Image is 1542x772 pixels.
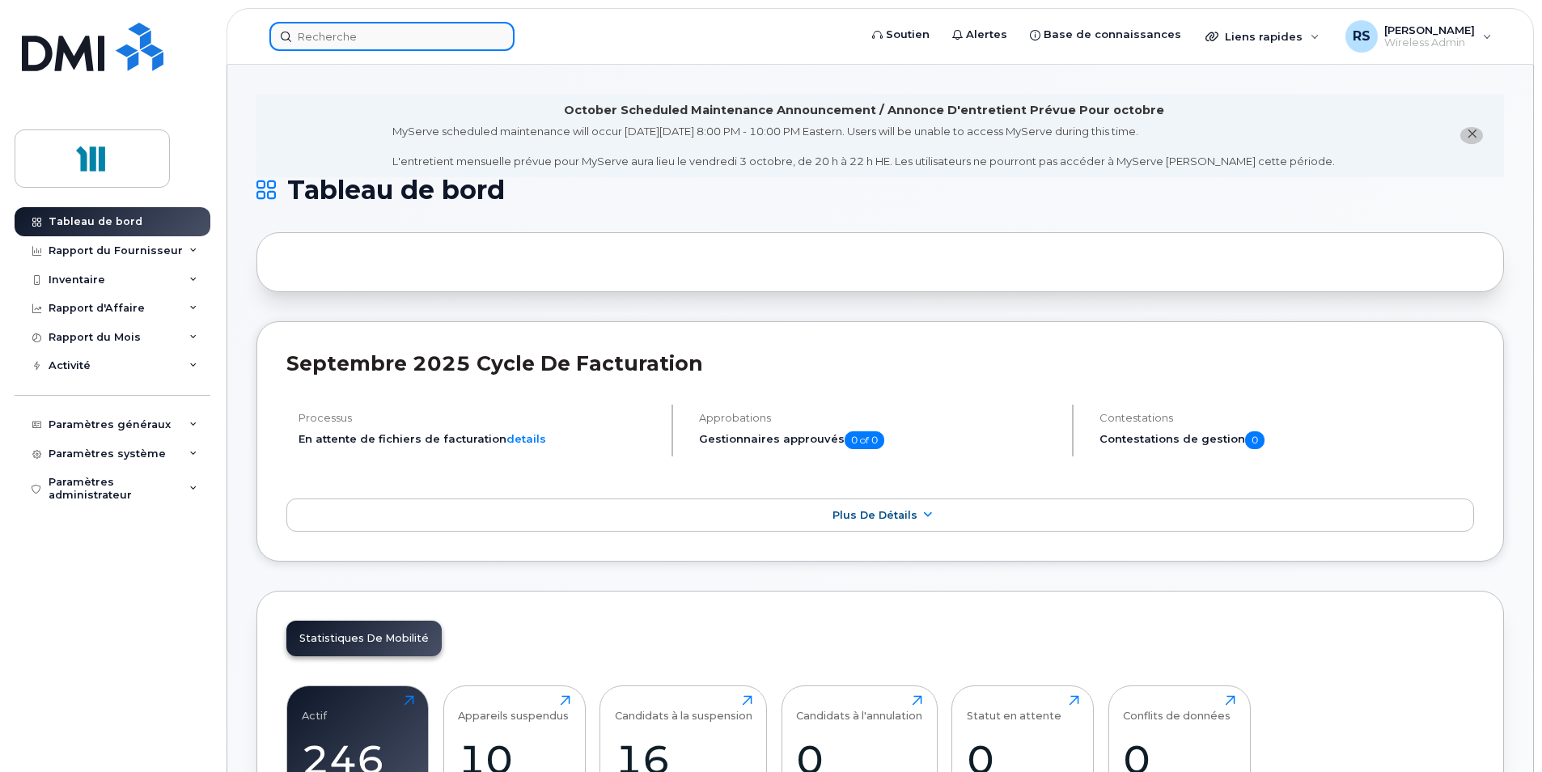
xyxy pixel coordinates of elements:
[458,695,569,722] div: Appareils suspendus
[615,695,752,722] div: Candidats à la suspension
[699,412,1058,424] h4: Approbations
[302,695,327,722] div: Actif
[1123,695,1231,722] div: Conflits de données
[1099,412,1474,424] h4: Contestations
[796,695,922,722] div: Candidats à l'annulation
[1460,127,1483,144] button: close notification
[564,102,1164,119] div: October Scheduled Maintenance Announcement / Annonce D'entretient Prévue Pour octobre
[845,431,884,449] span: 0 of 0
[699,431,1058,449] h5: Gestionnaires approuvés
[506,432,546,445] a: details
[1245,431,1265,449] span: 0
[299,412,658,424] h4: Processus
[299,431,658,447] li: En attente de fichiers de facturation
[1099,431,1474,449] h5: Contestations de gestion
[392,124,1335,169] div: MyServe scheduled maintenance will occur [DATE][DATE] 8:00 PM - 10:00 PM Eastern. Users will be u...
[967,695,1061,722] div: Statut en attente
[287,178,505,202] span: Tableau de bord
[832,509,917,521] span: Plus de détails
[286,351,1474,375] h2: septembre 2025 Cycle de facturation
